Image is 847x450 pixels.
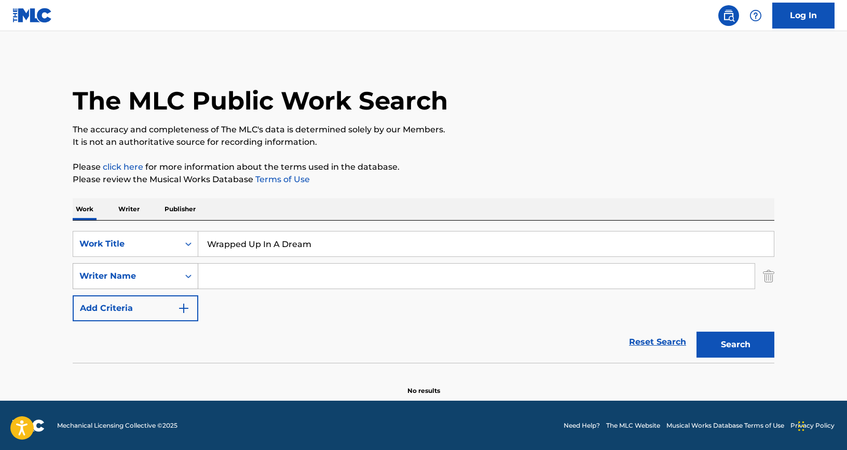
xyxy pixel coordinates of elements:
p: No results [407,374,440,396]
a: Reset Search [624,331,691,353]
p: It is not an authoritative source for recording information. [73,136,774,148]
img: MLC Logo [12,8,52,23]
img: help [749,9,762,22]
img: Delete Criterion [763,263,774,289]
p: The accuracy and completeness of The MLC's data is determined solely by our Members. [73,124,774,136]
div: Drag [798,411,804,442]
a: Privacy Policy [790,421,835,430]
img: 9d2ae6d4665cec9f34b9.svg [177,302,190,315]
button: Search [696,332,774,358]
img: logo [12,419,45,432]
p: Work [73,198,97,220]
div: Work Title [79,238,173,250]
p: Please review the Musical Works Database [73,173,774,186]
h1: The MLC Public Work Search [73,85,448,116]
a: The MLC Website [606,421,660,430]
a: click here [103,162,143,172]
a: Terms of Use [253,174,310,184]
form: Search Form [73,231,774,363]
a: Need Help? [564,421,600,430]
span: Mechanical Licensing Collective © 2025 [57,421,177,430]
div: Help [745,5,766,26]
iframe: Chat Widget [795,400,847,450]
a: Log In [772,3,835,29]
div: Writer Name [79,270,173,282]
p: Publisher [161,198,199,220]
button: Add Criteria [73,295,198,321]
p: Please for more information about the terms used in the database. [73,161,774,173]
a: Musical Works Database Terms of Use [666,421,784,430]
p: Writer [115,198,143,220]
a: Public Search [718,5,739,26]
img: search [722,9,735,22]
